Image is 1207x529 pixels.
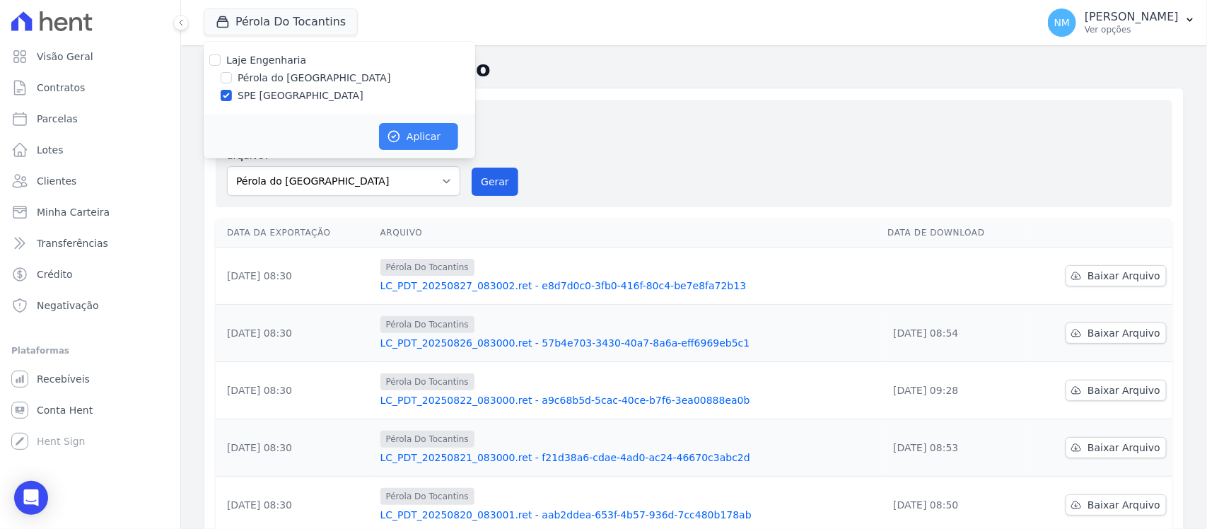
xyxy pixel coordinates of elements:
span: Pérola Do Tocantins [380,316,474,333]
a: Parcelas [6,105,175,133]
td: [DATE] 08:30 [216,362,375,419]
a: Baixar Arquivo [1066,322,1167,344]
span: Baixar Arquivo [1088,498,1160,512]
a: Visão Geral [6,42,175,71]
a: Baixar Arquivo [1066,265,1167,286]
a: Clientes [6,167,175,195]
span: Pérola Do Tocantins [380,488,474,505]
label: SPE [GEOGRAPHIC_DATA] [238,88,363,103]
span: Transferências [37,236,108,250]
h2: Exportações de Retorno [204,57,1184,82]
span: Baixar Arquivo [1088,326,1160,340]
td: [DATE] 08:30 [216,419,375,477]
a: Minha Carteira [6,198,175,226]
td: [DATE] 08:54 [882,305,1025,362]
a: LC_PDT_20250820_083001.ret - aab2ddea-653f-4b57-936d-7cc480b178ab [380,508,877,522]
th: Data da Exportação [216,219,375,248]
button: Gerar [472,168,518,196]
span: Pérola Do Tocantins [380,431,474,448]
a: Contratos [6,74,175,102]
td: [DATE] 08:30 [216,305,375,362]
a: LC_PDT_20250822_083000.ret - a9c68b5d-5cac-40ce-b7f6-3ea00888ea0b [380,393,877,407]
td: [DATE] 09:28 [882,362,1025,419]
span: Contratos [37,81,85,95]
span: Baixar Arquivo [1088,441,1160,455]
span: Conta Hent [37,403,93,417]
a: Transferências [6,229,175,257]
span: Baixar Arquivo [1088,383,1160,397]
span: NM [1054,18,1071,28]
a: Conta Hent [6,396,175,424]
a: LC_PDT_20250826_083000.ret - 57b4e703-3430-40a7-8a6a-eff6969eb5c1 [380,336,877,350]
p: Ver opções [1085,24,1179,35]
a: Baixar Arquivo [1066,380,1167,401]
div: Plataformas [11,342,169,359]
a: LC_PDT_20250821_083000.ret - f21d38a6-cdae-4ad0-ac24-46670c3abc2d [380,450,877,465]
span: Parcelas [37,112,78,126]
button: Aplicar [379,123,458,150]
th: Arquivo [375,219,882,248]
a: Baixar Arquivo [1066,437,1167,458]
div: Open Intercom Messenger [14,481,48,515]
button: NM [PERSON_NAME] Ver opções [1037,3,1207,42]
a: Crédito [6,260,175,289]
a: LC_PDT_20250827_083002.ret - e8d7d0c0-3fb0-416f-80c4-be7e8fa72b13 [380,279,877,293]
span: Recebíveis [37,372,90,386]
span: Visão Geral [37,50,93,64]
a: Negativação [6,291,175,320]
span: Pérola Do Tocantins [380,373,474,390]
span: Pérola Do Tocantins [380,259,474,276]
label: Laje Engenharia [226,54,306,66]
a: Recebíveis [6,365,175,393]
td: [DATE] 08:53 [882,419,1025,477]
span: Baixar Arquivo [1088,269,1160,283]
label: Pérola do [GEOGRAPHIC_DATA] [238,71,391,86]
button: Pérola Do Tocantins [204,8,358,35]
span: Minha Carteira [37,205,110,219]
td: [DATE] 08:30 [216,248,375,305]
p: [PERSON_NAME] [1085,10,1179,24]
span: Crédito [37,267,73,281]
a: Lotes [6,136,175,164]
span: Negativação [37,298,99,313]
span: Lotes [37,143,64,157]
span: Clientes [37,174,76,188]
th: Data de Download [882,219,1025,248]
a: Baixar Arquivo [1066,494,1167,516]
